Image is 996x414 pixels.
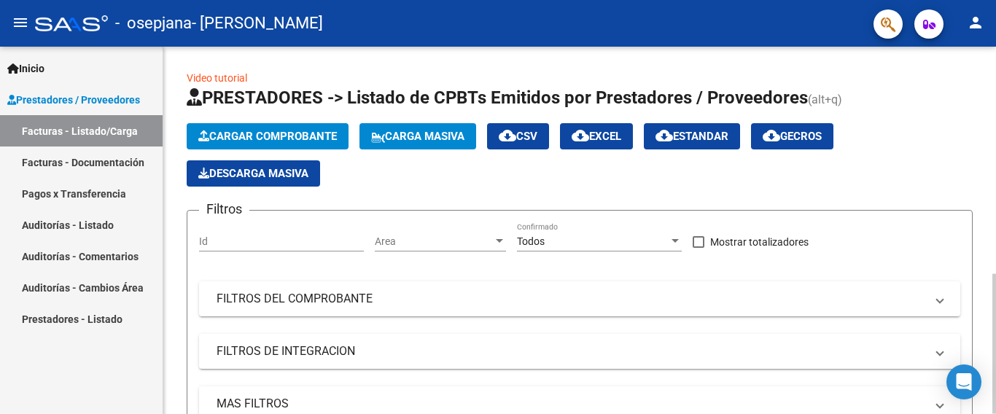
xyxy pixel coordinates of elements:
span: Inicio [7,60,44,77]
span: Carga Masiva [371,130,464,143]
mat-panel-title: FILTROS DE INTEGRACION [217,343,925,359]
button: Cargar Comprobante [187,123,349,149]
span: Todos [517,235,545,247]
mat-expansion-panel-header: FILTROS DEL COMPROBANTE [199,281,960,316]
mat-expansion-panel-header: FILTROS DE INTEGRACION [199,334,960,369]
button: Descarga Masiva [187,160,320,187]
mat-panel-title: MAS FILTROS [217,396,925,412]
span: Area [375,235,493,248]
span: PRESTADORES -> Listado de CPBTs Emitidos por Prestadores / Proveedores [187,87,808,108]
span: Gecros [763,130,822,143]
span: (alt+q) [808,93,842,106]
div: Open Intercom Messenger [946,364,981,399]
mat-panel-title: FILTROS DEL COMPROBANTE [217,291,925,307]
button: CSV [487,123,549,149]
app-download-masive: Descarga masiva de comprobantes (adjuntos) [187,160,320,187]
mat-icon: cloud_download [572,127,589,144]
span: EXCEL [572,130,621,143]
span: - [PERSON_NAME] [192,7,323,39]
mat-icon: person [967,14,984,31]
span: Estandar [655,130,728,143]
span: Cargar Comprobante [198,130,337,143]
button: Carga Masiva [359,123,476,149]
span: CSV [499,130,537,143]
mat-icon: cloud_download [499,127,516,144]
mat-icon: cloud_download [763,127,780,144]
button: Estandar [644,123,740,149]
span: Prestadores / Proveedores [7,92,140,108]
span: - osepjana [115,7,192,39]
span: Descarga Masiva [198,167,308,180]
mat-icon: menu [12,14,29,31]
h3: Filtros [199,199,249,219]
a: Video tutorial [187,72,247,84]
button: Gecros [751,123,833,149]
mat-icon: cloud_download [655,127,673,144]
span: Mostrar totalizadores [710,233,809,251]
button: EXCEL [560,123,633,149]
